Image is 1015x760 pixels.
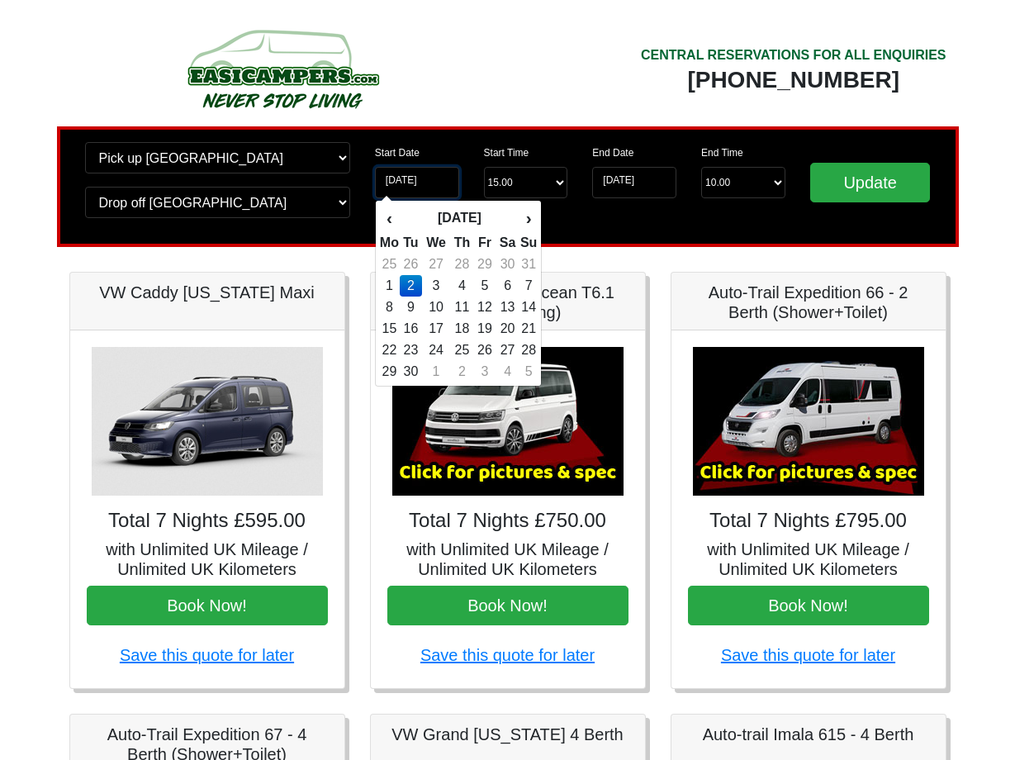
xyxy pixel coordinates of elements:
[422,318,450,340] td: 17
[496,297,519,318] td: 13
[519,275,538,297] td: 7
[450,318,474,340] td: 18
[688,283,929,322] h5: Auto-Trail Expedition 66 - 2 Berth (Shower+Toilet)
[450,232,474,254] th: Th
[379,232,400,254] th: Mo
[422,361,450,382] td: 1
[126,23,439,114] img: campers-checkout-logo.png
[810,163,931,202] input: Update
[400,318,422,340] td: 16
[92,347,323,496] img: VW Caddy California Maxi
[641,45,946,65] div: CENTRAL RESERVATIONS FOR ALL ENQUIRIES
[387,724,628,744] h5: VW Grand [US_STATE] 4 Berth
[474,297,496,318] td: 12
[519,297,538,318] td: 14
[496,275,519,297] td: 6
[420,646,595,664] a: Save this quote for later
[519,340,538,361] td: 28
[496,340,519,361] td: 27
[701,145,743,160] label: End Time
[422,297,450,318] td: 10
[450,275,474,297] td: 4
[496,361,519,382] td: 4
[400,275,422,297] td: 2
[496,318,519,340] td: 20
[519,361,538,382] td: 5
[387,539,628,579] h5: with Unlimited UK Mileage / Unlimited UK Kilometers
[87,586,328,625] button: Book Now!
[688,539,929,579] h5: with Unlimited UK Mileage / Unlimited UK Kilometers
[375,145,420,160] label: Start Date
[592,167,676,198] input: Return Date
[519,232,538,254] th: Su
[496,232,519,254] th: Sa
[87,283,328,302] h5: VW Caddy [US_STATE] Maxi
[474,318,496,340] td: 19
[474,361,496,382] td: 3
[400,254,422,275] td: 26
[422,275,450,297] td: 3
[519,318,538,340] td: 21
[688,509,929,533] h4: Total 7 Nights £795.00
[519,204,538,232] th: ›
[379,340,400,361] td: 22
[400,297,422,318] td: 9
[450,340,474,361] td: 25
[688,724,929,744] h5: Auto-trail Imala 615 - 4 Berth
[474,340,496,361] td: 26
[400,204,519,232] th: [DATE]
[592,145,633,160] label: End Date
[375,167,459,198] input: Start Date
[120,646,294,664] a: Save this quote for later
[450,361,474,382] td: 2
[400,232,422,254] th: Tu
[474,275,496,297] td: 5
[519,254,538,275] td: 31
[641,65,946,95] div: [PHONE_NUMBER]
[87,539,328,579] h5: with Unlimited UK Mileage / Unlimited UK Kilometers
[379,204,400,232] th: ‹
[387,586,628,625] button: Book Now!
[422,232,450,254] th: We
[379,297,400,318] td: 8
[484,145,529,160] label: Start Time
[474,254,496,275] td: 29
[392,347,624,496] img: VW California Ocean T6.1 (Auto, Awning)
[721,646,895,664] a: Save this quote for later
[422,340,450,361] td: 24
[379,254,400,275] td: 25
[688,586,929,625] button: Book Now!
[474,232,496,254] th: Fr
[496,254,519,275] td: 30
[400,361,422,382] td: 30
[379,361,400,382] td: 29
[450,297,474,318] td: 11
[379,318,400,340] td: 15
[400,340,422,361] td: 23
[422,254,450,275] td: 27
[87,509,328,533] h4: Total 7 Nights £595.00
[387,509,628,533] h4: Total 7 Nights £750.00
[379,275,400,297] td: 1
[450,254,474,275] td: 28
[693,347,924,496] img: Auto-Trail Expedition 66 - 2 Berth (Shower+Toilet)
